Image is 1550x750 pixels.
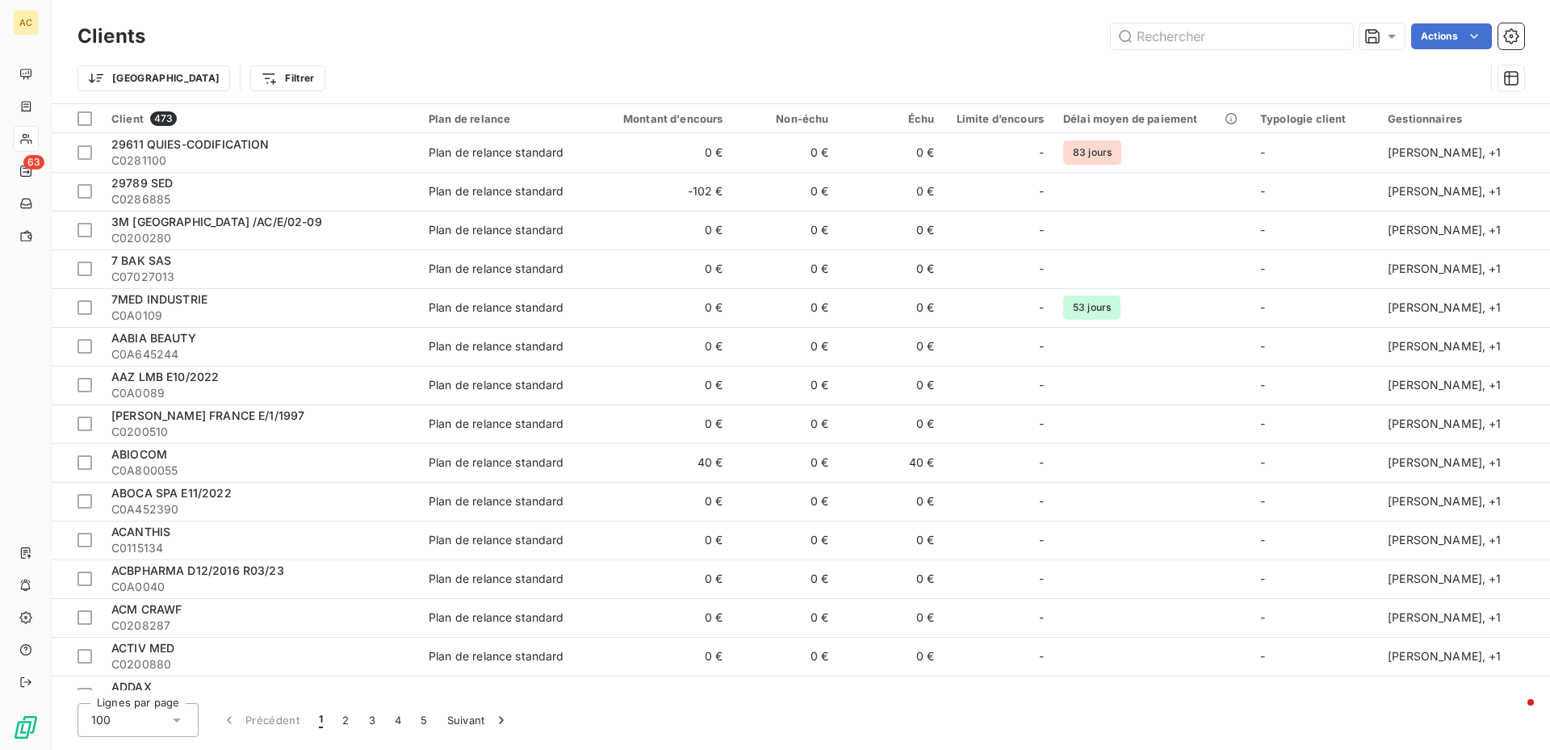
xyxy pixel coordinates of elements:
[838,211,944,249] td: 0 €
[1388,416,1540,432] div: [PERSON_NAME] , + 1
[111,579,409,595] span: C0A0040
[429,416,564,432] div: Plan de relance standard
[1063,112,1241,125] div: Délai moyen de paiement
[1260,223,1265,237] span: -
[1388,145,1540,161] div: [PERSON_NAME] , + 1
[601,112,723,125] div: Montant d'encours
[732,443,838,482] td: 0 €
[591,482,733,521] td: 0 €
[732,172,838,211] td: 0 €
[1260,145,1265,159] span: -
[1039,222,1044,238] span: -
[838,172,944,211] td: 0 €
[429,338,564,354] div: Plan de relance standard
[1388,300,1540,316] div: [PERSON_NAME] , + 1
[111,269,409,285] span: C07027013
[385,703,411,737] button: 4
[838,133,944,172] td: 0 €
[111,191,409,207] span: C0286885
[429,687,564,703] div: Plan de relance standard
[1111,23,1353,49] input: Rechercher
[1039,493,1044,509] span: -
[732,366,838,404] td: 0 €
[953,112,1044,125] div: Limite d’encours
[1260,262,1265,275] span: -
[111,602,182,616] span: ACM CRAWF
[111,215,322,228] span: 3M [GEOGRAPHIC_DATA] /AC/E/02-09
[1063,140,1121,165] span: 83 jours
[111,385,409,401] span: C0A0089
[1388,377,1540,393] div: [PERSON_NAME] , + 1
[111,292,207,306] span: 7MED INDUSTRIE
[1388,493,1540,509] div: [PERSON_NAME] , + 1
[838,327,944,366] td: 0 €
[111,463,409,479] span: C0A800055
[1260,300,1265,314] span: -
[429,532,564,548] div: Plan de relance standard
[429,610,564,626] div: Plan de relance standard
[111,409,304,422] span: [PERSON_NAME] FRANCE E/1/1997
[429,183,564,199] div: Plan de relance standard
[591,676,733,714] td: 0 €
[1039,300,1044,316] span: -
[1260,417,1265,430] span: -
[732,482,838,521] td: 0 €
[333,703,358,737] button: 2
[1260,378,1265,392] span: -
[111,370,219,383] span: AAZ LMB E10/2022
[1388,532,1540,548] div: [PERSON_NAME] , + 1
[111,680,152,693] span: ADDAX
[591,521,733,559] td: 0 €
[1260,572,1265,585] span: -
[1260,339,1265,353] span: -
[13,10,39,36] div: AC
[1388,455,1540,471] div: [PERSON_NAME] , + 1
[591,443,733,482] td: 40 €
[591,249,733,288] td: 0 €
[1495,695,1534,734] iframe: Intercom live chat
[848,112,934,125] div: Échu
[591,404,733,443] td: 0 €
[1388,687,1540,703] div: [PERSON_NAME] , + 1
[411,703,437,737] button: 5
[111,486,232,500] span: ABOCA SPA E11/2022
[429,145,564,161] div: Plan de relance standard
[319,712,323,728] span: 1
[1039,532,1044,548] span: -
[838,249,944,288] td: 0 €
[111,112,144,125] span: Client
[429,648,564,664] div: Plan de relance standard
[838,637,944,676] td: 0 €
[429,222,564,238] div: Plan de relance standard
[732,211,838,249] td: 0 €
[1039,455,1044,471] span: -
[91,712,111,728] span: 100
[1039,145,1044,161] span: -
[77,65,230,91] button: [GEOGRAPHIC_DATA]
[838,598,944,637] td: 0 €
[111,346,409,362] span: C0A645244
[1388,338,1540,354] div: [PERSON_NAME] , + 1
[429,493,564,509] div: Plan de relance standard
[591,559,733,598] td: 0 €
[1063,295,1121,320] span: 53 jours
[429,112,581,125] div: Plan de relance
[1260,112,1368,125] div: Typologie client
[1411,23,1492,49] button: Actions
[111,253,171,267] span: 7 BAK SAS
[111,153,409,169] span: C0281100
[1388,183,1540,199] div: [PERSON_NAME] , + 1
[591,172,733,211] td: -102 €
[732,288,838,327] td: 0 €
[111,230,409,246] span: C0200280
[212,703,309,737] button: Précédent
[1039,648,1044,664] span: -
[111,618,409,634] span: C0208287
[1388,648,1540,664] div: [PERSON_NAME] , + 1
[309,703,333,737] button: 1
[23,155,44,170] span: 63
[1388,571,1540,587] div: [PERSON_NAME] , + 1
[591,288,733,327] td: 0 €
[838,482,944,521] td: 0 €
[732,637,838,676] td: 0 €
